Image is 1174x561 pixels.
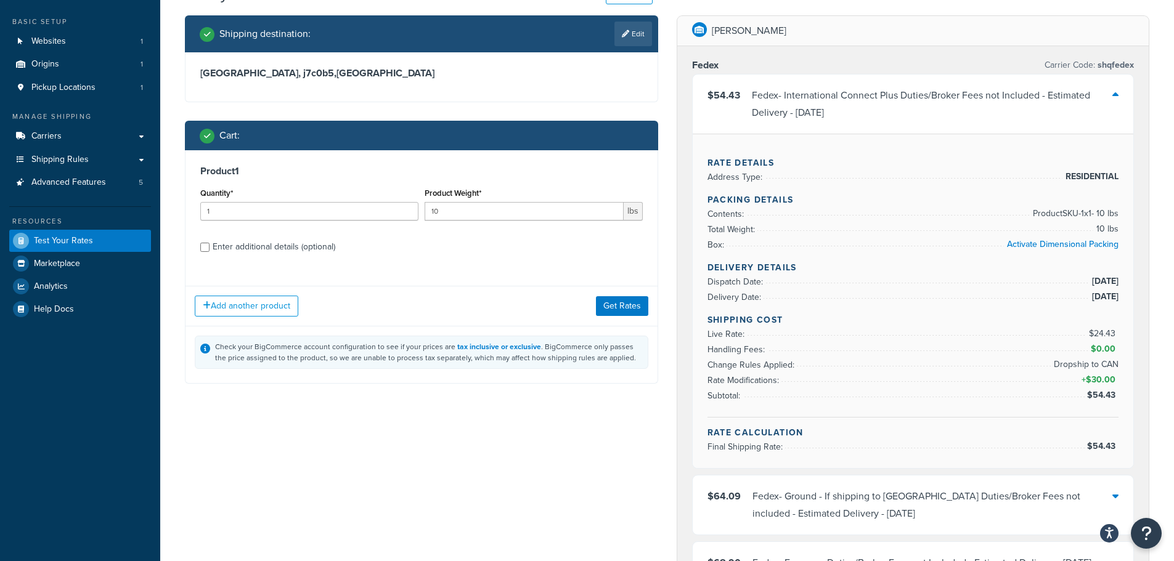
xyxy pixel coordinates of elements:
[1131,518,1162,549] button: Open Resource Center
[9,275,151,297] a: Analytics
[425,202,624,220] input: 0.00
[624,202,643,220] span: lbs
[707,489,741,503] span: $64.09
[707,223,758,236] span: Total Weight:
[1007,238,1119,251] a: Activate Dimensional Packing
[31,83,96,93] span: Pickup Locations
[457,341,541,352] a: tax inclusive or exclusive
[141,36,143,47] span: 1
[425,188,481,198] label: Product Weight*
[1045,57,1134,74] p: Carrier Code:
[707,88,740,102] span: $54.43
[219,28,311,39] h2: Shipping destination :
[1089,274,1119,289] span: [DATE]
[31,177,106,188] span: Advanced Features
[596,296,648,316] button: Get Rates
[139,177,143,188] span: 5
[707,328,748,341] span: Live Rate:
[1091,342,1119,355] span: $0.00
[707,261,1119,274] h4: Delivery Details
[9,76,151,99] li: Pickup Locations
[1086,373,1119,386] span: $30.00
[707,313,1119,326] h4: Shipping Cost
[31,59,59,70] span: Origins
[141,59,143,70] span: 1
[9,76,151,99] a: Pickup Locations1
[9,125,151,148] a: Carriers
[707,193,1119,206] h4: Packing Details
[31,131,62,142] span: Carriers
[219,130,240,141] h2: Cart :
[707,291,764,304] span: Delivery Date:
[1079,373,1119,387] span: +
[200,188,233,198] label: Quantity*
[9,298,151,320] a: Help Docs
[752,488,1113,522] div: Fedex - Ground - If shipping to [GEOGRAPHIC_DATA] Duties/Broker Fees not included - Estimated Del...
[707,343,768,356] span: Handling Fees:
[200,67,643,79] h3: [GEOGRAPHIC_DATA], j7c0b5 , [GEOGRAPHIC_DATA]
[712,22,786,39] p: [PERSON_NAME]
[707,208,747,220] span: Contents:
[9,252,151,275] a: Marketplace
[9,17,151,27] div: Basic Setup
[707,440,786,453] span: Final Shipping Rate:
[1062,169,1119,184] span: RESIDENTIAL
[1095,59,1134,71] span: shqfedex
[9,53,151,76] a: Origins1
[1087,440,1119,453] span: $54.43
[614,22,652,46] a: Edit
[9,53,151,76] li: Origins
[9,171,151,194] li: Advanced Features
[692,59,719,71] h3: Fedex
[9,230,151,252] a: Test Your Rates
[34,236,93,246] span: Test Your Rates
[707,374,782,387] span: Rate Modifications:
[9,30,151,53] a: Websites1
[707,171,765,184] span: Address Type:
[752,87,1113,121] div: Fedex - International Connect Plus Duties/Broker Fees not Included - Estimated Delivery - [DATE]
[213,238,335,256] div: Enter additional details (optional)
[141,83,143,93] span: 1
[1051,357,1119,372] span: Dropship to CAN
[200,202,418,220] input: 0.0
[707,426,1119,439] h4: Rate Calculation
[1093,222,1119,236] span: 10 lbs
[9,148,151,171] a: Shipping Rules
[1089,327,1119,340] span: $24.43
[200,243,210,252] input: Enter additional details (optional)
[31,155,89,165] span: Shipping Rules
[9,216,151,227] div: Resources
[200,165,643,177] h3: Product 1
[707,275,766,288] span: Dispatch Date:
[1089,289,1119,304] span: [DATE]
[707,238,727,251] span: Box:
[9,30,151,53] li: Websites
[34,259,80,269] span: Marketplace
[9,111,151,122] div: Manage Shipping
[34,304,74,315] span: Help Docs
[1030,206,1119,221] span: Product SKU-1 x 1 - 10 lbs
[195,296,298,317] button: Add another product
[34,281,68,292] span: Analytics
[707,156,1119,169] h4: Rate Details
[9,171,151,194] a: Advanced Features5
[1087,389,1119,402] span: $54.43
[215,341,643,363] div: Check your BigCommerce account configuration to see if your prices are . BigCommerce only passes ...
[707,389,743,402] span: Subtotal:
[707,358,797,371] span: Change Rules Applied:
[31,36,66,47] span: Websites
